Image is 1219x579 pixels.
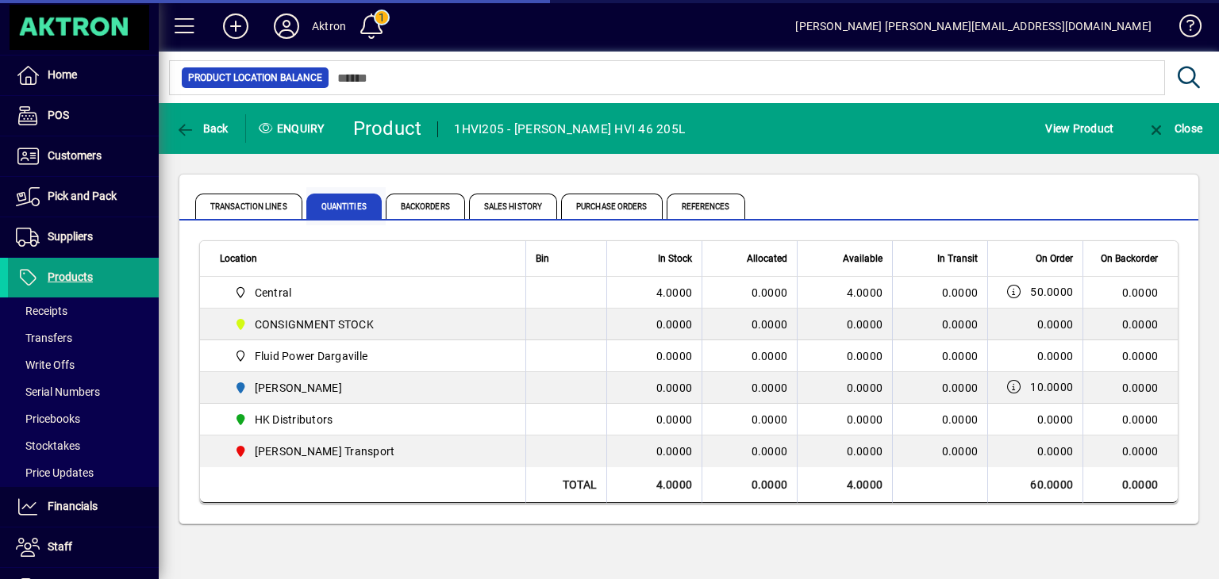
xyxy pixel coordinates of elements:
span: Transfers [16,332,72,344]
td: 0.0000 [606,372,702,404]
td: Total [525,467,606,503]
td: 0.0000 [606,309,702,340]
td: 4.0000 [606,467,702,503]
span: Price Updates [16,466,94,479]
span: 0.0000 [942,413,979,426]
span: HAMILTON [228,378,508,397]
td: 0.0000 [797,372,892,404]
td: 0.0000 [1082,309,1178,340]
button: View Product [1041,114,1117,143]
span: 0.0000 [752,318,788,331]
span: [PERSON_NAME] [255,380,342,396]
span: On Backorder [1101,250,1158,267]
span: Staff [48,540,72,553]
span: Product Location Balance [188,70,322,86]
span: Pricebooks [16,412,80,425]
a: Suppliers [8,217,159,257]
span: Location [220,250,257,267]
button: Back [171,114,233,143]
a: POS [8,96,159,136]
a: Knowledge Base [1167,3,1199,55]
td: 4.0000 [606,277,702,309]
app-page-header-button: Back [159,114,246,143]
span: 0.0000 [1037,316,1074,332]
span: POS [48,109,69,121]
span: 0.0000 [752,350,788,362]
span: Backorders [386,194,465,219]
span: HK Distributors [228,410,508,429]
td: 0.0000 [797,340,892,372]
div: Enquiry [246,116,341,141]
span: Suppliers [48,230,93,243]
span: 50.0000 [1030,284,1073,300]
td: 0.0000 [797,309,892,340]
td: 0.0000 [1082,340,1178,372]
span: 10.0000 [1030,379,1073,395]
span: 0.0000 [1037,443,1074,459]
a: Serial Numbers [8,378,159,405]
span: 0.0000 [752,286,788,299]
span: 0.0000 [1037,348,1074,364]
span: Pick and Pack [48,190,117,202]
td: 0.0000 [1082,404,1178,435]
td: 0.0000 [1082,372,1178,404]
a: Transfers [8,324,159,351]
span: 0.0000 [752,413,788,426]
td: 0.0000 [702,467,797,503]
a: Pick and Pack [8,177,159,217]
span: Fluid Power Dargaville [255,348,368,364]
span: 0.0000 [1037,412,1074,428]
span: Products [48,270,93,283]
div: Product [353,116,422,141]
span: CONSIGNMENT STOCK [228,315,508,334]
td: 0.0000 [797,435,892,467]
a: Receipts [8,297,159,324]
app-page-header-button: Close enquiry [1130,114,1219,143]
span: Quantities [306,194,382,219]
td: 4.0000 [797,467,892,503]
td: 0.0000 [606,340,702,372]
span: On Order [1036,250,1073,267]
span: In Transit [937,250,978,267]
span: Central [228,283,508,302]
span: 0.0000 [942,445,979,458]
td: 4.0000 [797,277,892,309]
span: Stocktakes [16,439,80,452]
span: HK Distributors [255,412,333,428]
span: In Stock [658,250,692,267]
span: Close [1147,122,1202,135]
span: Purchase Orders [561,194,663,219]
span: [PERSON_NAME] Transport [255,443,395,459]
span: Available [843,250,883,267]
a: Price Updates [8,459,159,486]
span: View Product [1045,116,1113,141]
span: Write Offs [16,359,75,371]
td: 0.0000 [1082,467,1178,503]
div: [PERSON_NAME] [PERSON_NAME][EMAIL_ADDRESS][DOMAIN_NAME] [795,13,1152,39]
span: Serial Numbers [16,385,100,398]
a: Pricebooks [8,405,159,432]
span: T. Croft Transport [228,442,508,461]
span: 0.0000 [942,318,979,331]
button: Profile [261,12,312,40]
a: Write Offs [8,351,159,378]
span: Fluid Power Dargaville [228,347,508,366]
span: Home [48,68,77,81]
td: 0.0000 [1082,435,1178,467]
span: Allocated [747,250,787,267]
span: 0.0000 [942,382,979,394]
span: Back [175,122,229,135]
span: Financials [48,500,98,512]
a: Home [8,56,159,95]
span: 0.0000 [752,382,788,394]
div: Aktron [312,13,346,39]
span: References [667,194,745,219]
span: Customers [48,149,102,162]
a: Financials [8,487,159,527]
td: 60.0000 [987,467,1082,503]
span: Bin [536,250,549,267]
td: 0.0000 [606,404,702,435]
span: CONSIGNMENT STOCK [255,316,374,332]
td: 0.0000 [797,404,892,435]
span: 0.0000 [752,445,788,458]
